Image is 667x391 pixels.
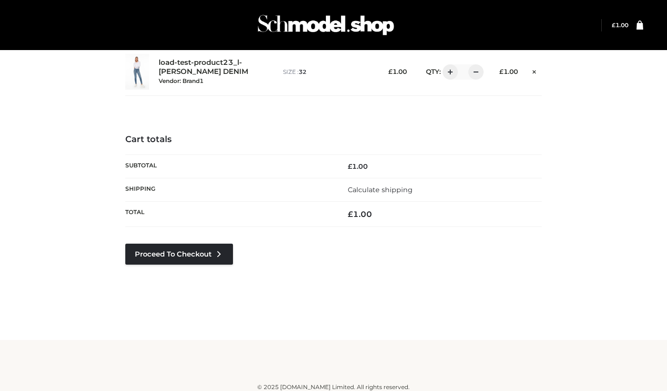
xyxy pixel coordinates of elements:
[159,77,203,84] small: Vendor: Brand1
[125,54,149,90] img: load-test-product23_l-PARKER SMITH DENIM - 32
[612,21,628,29] bdi: 1.00
[125,134,542,145] h4: Cart totals
[388,68,407,75] bdi: 1.00
[159,58,262,76] a: load-test-product23_l-[PERSON_NAME] DENIM
[499,68,504,75] span: £
[612,21,628,29] a: £1.00
[283,68,369,76] p: size :
[348,162,352,171] span: £
[348,185,413,194] a: Calculate shipping
[348,209,353,219] span: £
[254,6,397,44] img: Schmodel Admin 964
[299,68,306,75] span: 32
[612,21,616,29] span: £
[125,244,233,265] a: Proceed to Checkout
[416,64,480,80] div: QTY:
[125,202,333,227] th: Total
[348,209,372,219] bdi: 1.00
[125,154,333,178] th: Subtotal
[499,68,518,75] bdi: 1.00
[388,68,393,75] span: £
[527,64,542,77] a: Remove this item
[348,162,368,171] bdi: 1.00
[125,178,333,201] th: Shipping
